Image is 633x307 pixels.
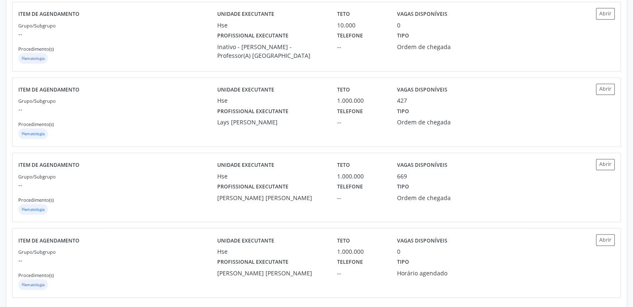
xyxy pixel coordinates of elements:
[217,234,274,247] label: Unidade executante
[596,8,615,19] button: Abrir
[397,256,409,269] label: Tipo
[18,105,217,114] p: --
[18,30,217,38] p: --
[217,247,325,256] div: Hse
[337,247,385,256] div: 1.000.000
[397,159,447,172] label: Vagas disponíveis
[337,172,385,181] div: 1.000.000
[337,96,385,105] div: 1.000.000
[18,22,56,29] small: Grupo/Subgrupo
[217,42,325,60] div: Inativo - [PERSON_NAME] - Professor(A) [GEOGRAPHIC_DATA]
[337,8,350,21] label: Teto
[337,42,385,51] div: --
[18,121,54,127] small: Procedimento(s)
[397,118,475,126] div: Ordem de chegada
[22,56,45,61] small: Hematologia
[217,256,288,269] label: Profissional executante
[337,269,385,277] div: --
[397,247,400,256] div: 0
[217,96,325,105] div: Hse
[22,131,45,136] small: Hematologia
[217,269,325,277] div: [PERSON_NAME] [PERSON_NAME]
[337,105,363,118] label: Telefone
[22,207,45,212] small: Hematologia
[596,234,615,245] button: Abrir
[18,46,54,52] small: Procedimento(s)
[217,84,274,97] label: Unidade executante
[217,105,288,118] label: Profissional executante
[18,98,56,104] small: Grupo/Subgrupo
[397,8,447,21] label: Vagas disponíveis
[18,256,217,265] p: --
[18,197,54,203] small: Procedimento(s)
[397,30,409,42] label: Tipo
[217,21,325,30] div: Hse
[397,96,407,105] div: 427
[337,159,350,172] label: Teto
[18,159,79,172] label: Item de agendamento
[397,21,400,30] div: 0
[337,234,350,247] label: Teto
[397,105,409,118] label: Tipo
[217,193,325,202] div: [PERSON_NAME] [PERSON_NAME]
[397,181,409,193] label: Tipo
[337,118,385,126] div: --
[217,118,325,126] div: Lays [PERSON_NAME]
[337,193,385,202] div: --
[397,193,475,202] div: Ordem de chegada
[18,173,56,180] small: Grupo/Subgrupo
[18,181,217,189] p: --
[337,256,363,269] label: Telefone
[337,21,385,30] div: 10.000
[22,282,45,287] small: Hematologia
[397,234,447,247] label: Vagas disponíveis
[18,8,79,21] label: Item de agendamento
[337,30,363,42] label: Telefone
[596,84,615,95] button: Abrir
[18,249,56,255] small: Grupo/Subgrupo
[397,42,475,51] div: Ordem de chegada
[397,269,475,277] div: Horário agendado
[596,159,615,170] button: Abrir
[217,159,274,172] label: Unidade executante
[217,172,325,181] div: Hse
[18,234,79,247] label: Item de agendamento
[397,172,407,181] div: 669
[337,181,363,193] label: Telefone
[18,272,54,278] small: Procedimento(s)
[18,84,79,97] label: Item de agendamento
[217,181,288,193] label: Profissional executante
[217,30,288,42] label: Profissional executante
[397,84,447,97] label: Vagas disponíveis
[217,8,274,21] label: Unidade executante
[337,84,350,97] label: Teto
